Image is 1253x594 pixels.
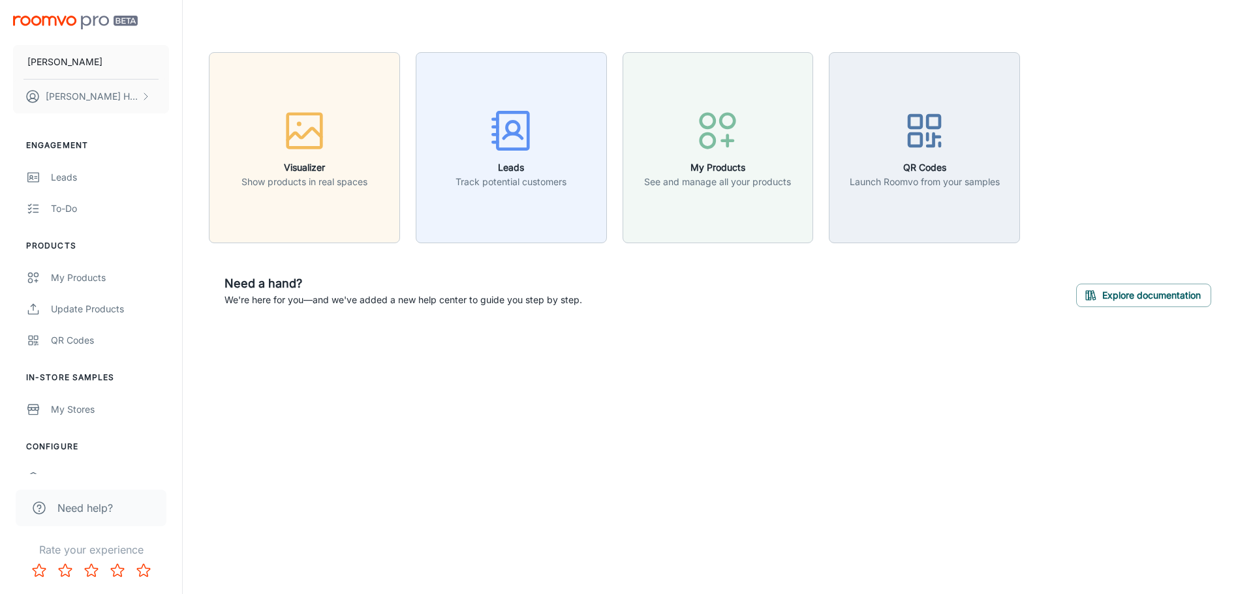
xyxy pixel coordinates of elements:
[51,201,169,216] div: To-do
[1076,288,1211,301] a: Explore documentation
[51,170,169,185] div: Leads
[13,16,138,29] img: Roomvo PRO Beta
[241,175,367,189] p: Show products in real spaces
[46,89,138,104] p: [PERSON_NAME] Help
[829,52,1020,243] button: QR CodesLaunch Roomvo from your samples
[51,302,169,316] div: Update Products
[829,140,1020,153] a: QR CodesLaunch Roomvo from your samples
[456,175,566,189] p: Track potential customers
[241,160,367,175] h6: Visualizer
[623,140,814,153] a: My ProductsSee and manage all your products
[416,52,607,243] button: LeadsTrack potential customers
[623,52,814,243] button: My ProductsSee and manage all your products
[644,160,791,175] h6: My Products
[850,160,1000,175] h6: QR Codes
[1076,284,1211,307] button: Explore documentation
[13,80,169,113] button: [PERSON_NAME] Help
[13,45,169,79] button: [PERSON_NAME]
[209,52,400,243] button: VisualizerShow products in real spaces
[456,160,566,175] h6: Leads
[224,275,582,293] h6: Need a hand?
[51,271,169,285] div: My Products
[644,175,791,189] p: See and manage all your products
[416,140,607,153] a: LeadsTrack potential customers
[51,333,169,348] div: QR Codes
[27,55,102,69] p: [PERSON_NAME]
[850,175,1000,189] p: Launch Roomvo from your samples
[224,293,582,307] p: We're here for you—and we've added a new help center to guide you step by step.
